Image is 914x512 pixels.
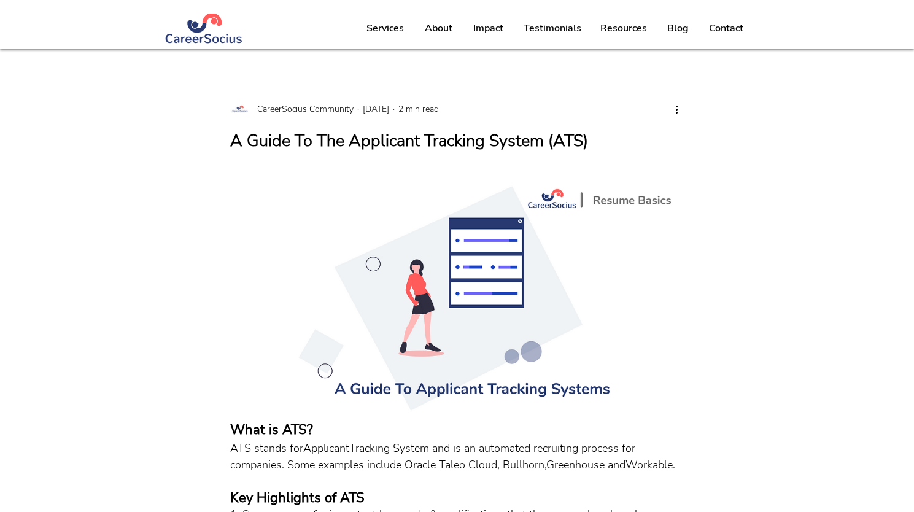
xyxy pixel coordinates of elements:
p: About [419,13,459,44]
button: More actions [670,101,684,116]
span: ATS stands for [230,441,303,456]
span: Tracking System and is an automated recruiting process for companies. Some examples include Oracl... [230,441,638,472]
p: Impact [467,13,509,44]
span: Applicant [303,441,349,456]
p: Blog [661,13,695,44]
span: 2 min read [398,103,439,115]
p: Resources [594,13,653,44]
span: Key Highlights of ATS [230,489,365,507]
a: Blog [657,13,699,44]
a: Testimonials [514,13,591,44]
nav: Site [357,13,753,44]
p: Contact [703,13,749,44]
h1: A Guide To The Applicant Tracking System (ATS) [230,130,684,153]
span: Aug 4, 2020 [363,103,389,115]
img: ree [230,184,684,422]
p: Services [360,13,410,44]
img: Logo Blue (#283972) png.png [165,14,244,44]
p: Testimonials [517,13,587,44]
a: Services [357,13,414,44]
span: What is ATS? [230,421,313,439]
a: About [414,13,463,44]
a: Contact [699,13,753,44]
span: Workable. [625,457,675,472]
a: Resources [591,13,657,44]
a: Impact [463,13,514,44]
span: Greenhouse and [546,457,625,472]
